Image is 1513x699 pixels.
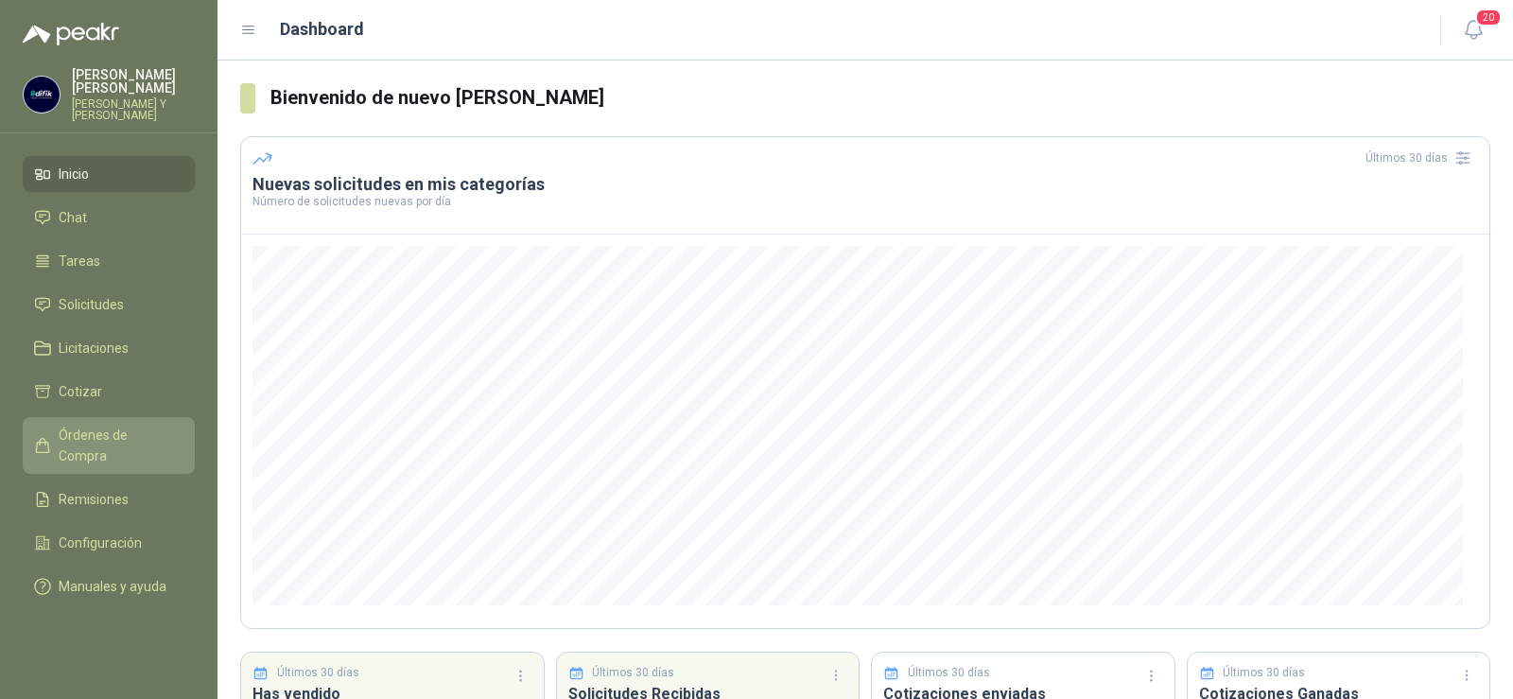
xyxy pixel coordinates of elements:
span: Cotizar [59,381,102,402]
span: Configuración [59,533,142,553]
button: 20 [1456,13,1490,47]
a: Manuales y ayuda [23,568,195,604]
span: Remisiones [59,489,129,510]
h1: Dashboard [280,16,364,43]
span: 20 [1475,9,1502,26]
span: Solicitudes [59,294,124,315]
div: Últimos 30 días [1365,143,1478,173]
span: Manuales y ayuda [59,576,166,597]
img: Company Logo [24,77,60,113]
a: Licitaciones [23,330,195,366]
a: Inicio [23,156,195,192]
p: Últimos 30 días [1223,664,1305,682]
span: Tareas [59,251,100,271]
a: Órdenes de Compra [23,417,195,474]
span: Inicio [59,164,89,184]
a: Chat [23,200,195,236]
a: Solicitudes [23,287,195,323]
p: [PERSON_NAME] [PERSON_NAME] [72,68,195,95]
a: Configuración [23,525,195,561]
a: Remisiones [23,481,195,517]
h3: Bienvenido de nuevo [PERSON_NAME] [270,83,1490,113]
span: Chat [59,207,87,228]
img: Logo peakr [23,23,119,45]
span: Licitaciones [59,338,129,358]
p: Últimos 30 días [592,664,674,682]
p: [PERSON_NAME] Y [PERSON_NAME] [72,98,195,121]
a: Cotizar [23,374,195,410]
h3: Nuevas solicitudes en mis categorías [252,173,1478,196]
p: Últimos 30 días [277,664,359,682]
p: Últimos 30 días [908,664,990,682]
a: Tareas [23,243,195,279]
p: Número de solicitudes nuevas por día [252,196,1478,207]
span: Órdenes de Compra [59,425,177,466]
